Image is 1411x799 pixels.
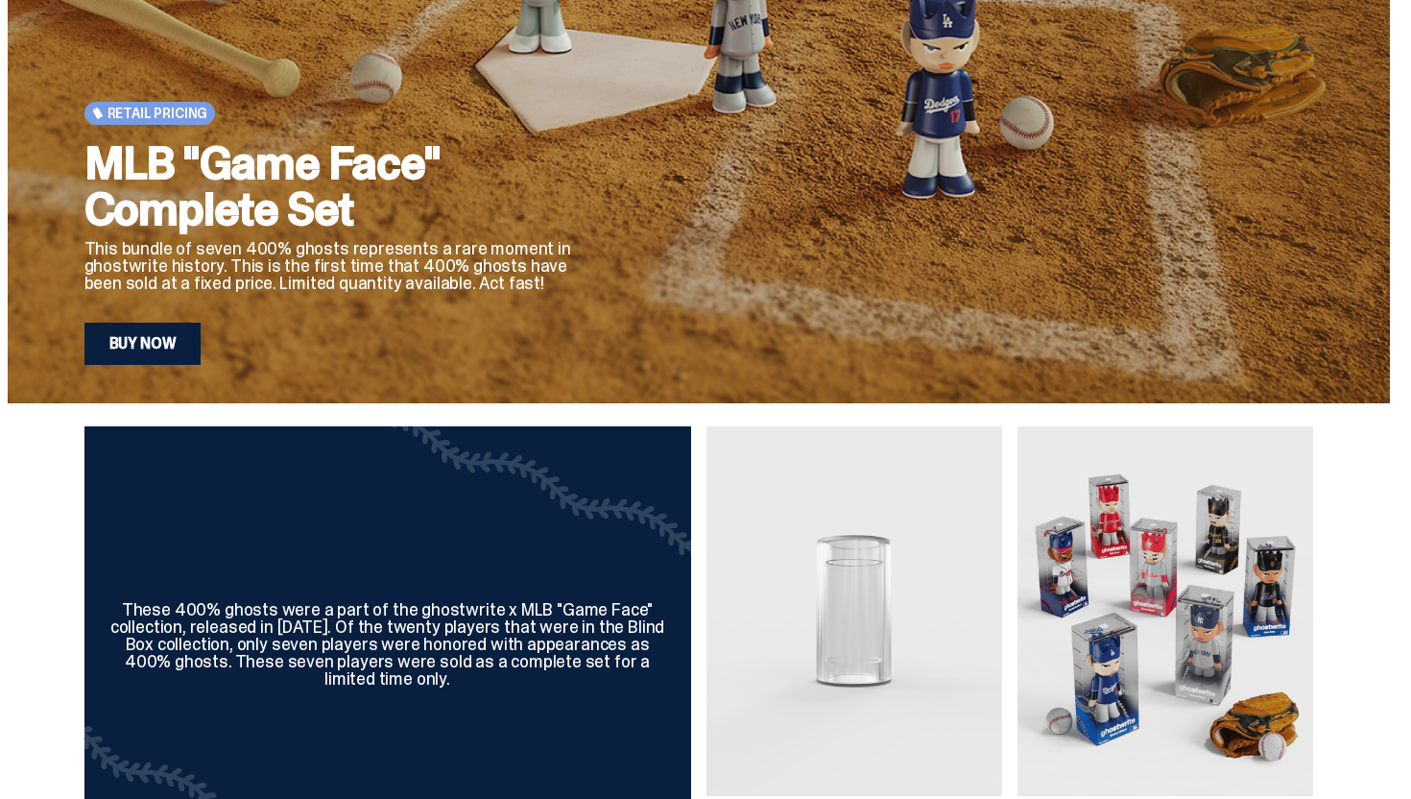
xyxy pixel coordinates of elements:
a: Buy Now [84,323,202,365]
div: These 400% ghosts were a part of the ghostwrite x MLB "Game Face" collection, released in [DATE].... [108,601,668,688]
span: Retail Pricing [108,106,208,121]
p: This bundle of seven 400% ghosts represents a rare moment in ghostwrite history. This is the firs... [84,240,584,292]
img: Game Face (2025) [1017,426,1313,796]
h2: MLB "Game Face" Complete Set [84,140,584,232]
img: Display Case for 100% ghosts [706,426,1002,796]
